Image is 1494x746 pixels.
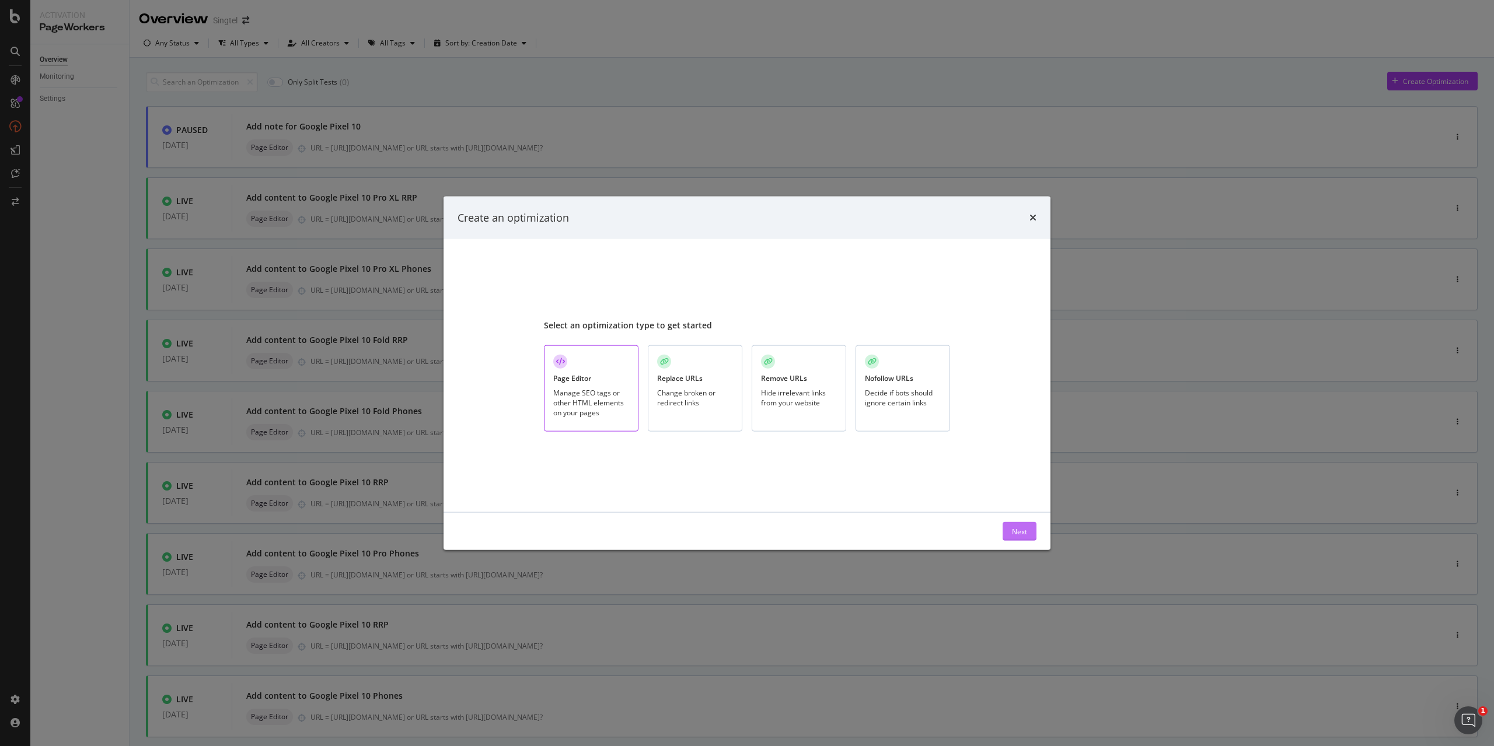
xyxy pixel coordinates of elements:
[444,196,1050,550] div: modal
[761,388,837,408] div: Hide irrelevant links from your website
[553,388,629,418] div: Manage SEO tags or other HTML elements on your pages
[1478,706,1488,716] span: 1
[553,373,591,383] div: Page Editor
[761,373,807,383] div: Remove URLs
[657,388,733,408] div: Change broken or redirect links
[458,210,569,225] div: Create an optimization
[865,388,941,408] div: Decide if bots should ignore certain links
[1029,210,1036,225] div: times
[1454,706,1482,734] iframe: Intercom live chat
[865,373,913,383] div: Nofollow URLs
[1003,522,1036,541] button: Next
[657,373,703,383] div: Replace URLs
[1012,526,1027,536] div: Next
[544,320,950,331] div: Select an optimization type to get started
